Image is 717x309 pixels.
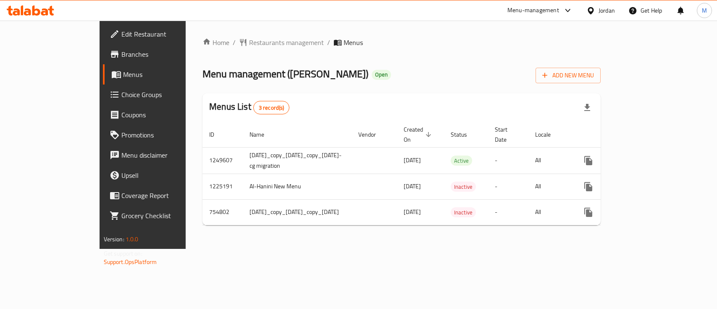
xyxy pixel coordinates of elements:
a: Restaurants management [239,37,324,48]
td: All [528,199,572,225]
h2: Menus List [209,100,289,114]
span: Vendor [358,129,387,140]
td: 754802 [202,199,243,225]
button: Change Status [599,202,619,222]
span: Add New Menu [542,70,594,81]
span: [DATE] [404,181,421,192]
td: - [488,199,528,225]
span: Version: [104,234,124,245]
td: [DATE]_copy_[DATE]_copy_[DATE]-cg migration [243,147,352,174]
td: All [528,147,572,174]
div: Open [372,70,391,80]
a: Support.OpsPlatform [104,256,157,267]
span: Coupons [121,110,213,120]
span: Restaurants management [249,37,324,48]
a: Choice Groups [103,85,219,105]
div: Menu-management [507,5,559,16]
div: Active [451,156,472,166]
td: [DATE]_copy_[DATE]_copy_[DATE] [243,199,352,225]
span: Name [250,129,275,140]
span: Inactive [451,182,476,192]
td: - [488,147,528,174]
span: Menus [123,69,213,79]
span: 3 record(s) [254,104,289,112]
button: more [578,151,599,171]
a: Coupons [103,105,219,125]
a: Menu disclaimer [103,145,219,165]
span: 1.0.0 [126,234,139,245]
span: Edit Restaurant [121,29,213,39]
span: Active [451,156,472,166]
li: / [233,37,236,48]
span: Upsell [121,170,213,180]
td: 1225191 [202,174,243,199]
table: enhanced table [202,122,666,225]
a: Menus [103,64,219,85]
span: Created On [404,124,434,145]
span: Locale [535,129,562,140]
span: Status [451,129,478,140]
span: Promotions [121,130,213,140]
button: Change Status [599,151,619,171]
span: Get support on: [104,248,142,259]
span: Branches [121,49,213,59]
span: Grocery Checklist [121,211,213,221]
span: [DATE] [404,155,421,166]
button: more [578,177,599,197]
span: Menu disclaimer [121,150,213,160]
span: M [702,6,707,15]
div: Jordan [599,6,615,15]
li: / [327,37,330,48]
div: Export file [577,98,597,118]
td: 1249607 [202,147,243,174]
button: more [578,202,599,222]
a: Upsell [103,165,219,185]
button: Change Status [599,177,619,197]
div: Total records count [253,101,290,114]
button: Add New Menu [536,68,601,83]
span: Start Date [495,124,518,145]
td: Al-Hanini New Menu [243,174,352,199]
a: Branches [103,44,219,64]
div: Inactive [451,207,476,217]
span: ID [209,129,225,140]
td: All [528,174,572,199]
span: Inactive [451,208,476,217]
span: Open [372,71,391,78]
a: Edit Restaurant [103,24,219,44]
span: Coverage Report [121,190,213,201]
a: Coverage Report [103,185,219,206]
nav: breadcrumb [202,37,601,48]
span: Menus [344,37,363,48]
span: [DATE] [404,206,421,217]
td: - [488,174,528,199]
a: Promotions [103,125,219,145]
th: Actions [572,122,666,148]
a: Grocery Checklist [103,206,219,226]
span: Menu management ( [PERSON_NAME] ) [202,64,368,83]
span: Choice Groups [121,90,213,100]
